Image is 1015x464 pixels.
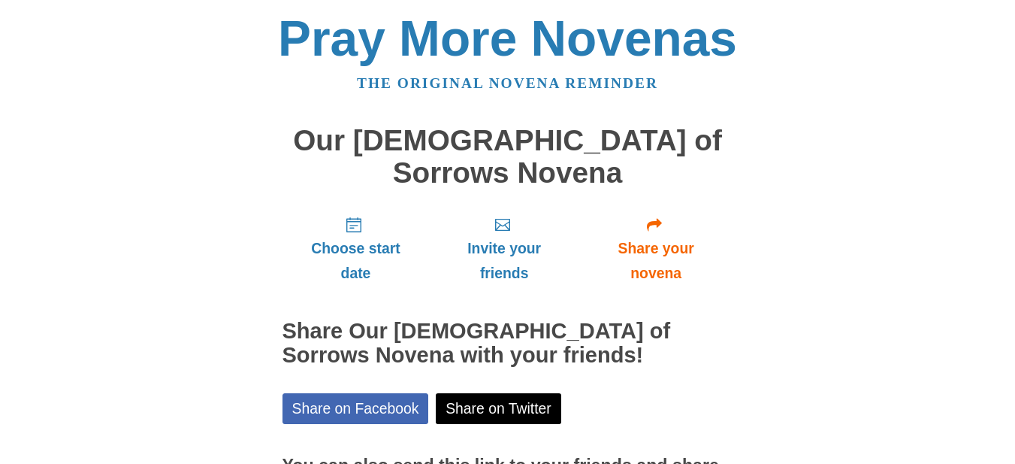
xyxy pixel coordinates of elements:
a: The original novena reminder [357,75,658,91]
a: Share on Twitter [436,393,561,424]
a: Invite your friends [429,204,578,293]
a: Share on Facebook [282,393,429,424]
h1: Our [DEMOGRAPHIC_DATA] of Sorrows Novena [282,125,733,189]
a: Share your novena [579,204,733,293]
span: Share your novena [594,236,718,286]
a: Choose start date [282,204,430,293]
span: Choose start date [298,236,415,286]
a: Pray More Novenas [278,11,737,66]
span: Invite your friends [444,236,563,286]
h2: Share Our [DEMOGRAPHIC_DATA] of Sorrows Novena with your friends! [282,320,733,368]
